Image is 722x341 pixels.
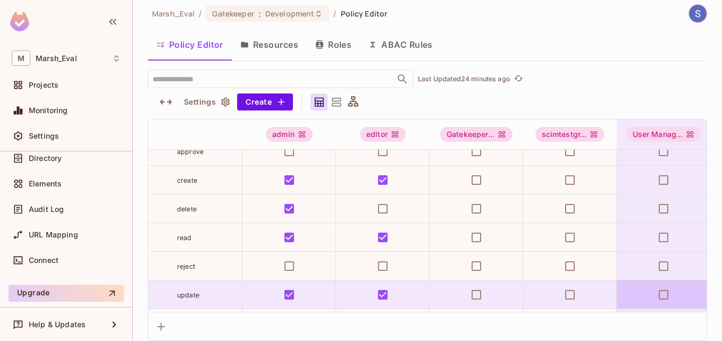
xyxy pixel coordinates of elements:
button: Settings [180,93,233,110]
span: read [177,234,192,242]
span: Monitoring [29,106,68,115]
span: M [12,50,30,66]
span: Development [265,8,314,19]
span: User Manager [626,127,701,142]
button: Policy Editor [148,31,232,58]
button: ABAC Rules [360,31,441,58]
div: scimtestgr... [535,127,605,142]
span: Directory [29,154,62,163]
span: update [177,291,199,299]
span: Elements [29,180,62,188]
span: Projects [29,81,58,89]
li: / [199,8,202,19]
span: Gatekeeper FGA Admin [440,127,513,142]
span: the active workspace [152,8,195,19]
div: Gatekeeper... [440,127,513,142]
span: scimtestgroup [535,127,605,142]
button: Open [395,72,410,87]
span: Click to refresh data [510,73,525,86]
span: Connect [29,256,58,265]
span: approve [177,148,204,156]
span: Workspace: Marsh_Eval [36,54,77,63]
div: User Manag... [626,127,701,142]
button: Roles [307,31,360,58]
span: URL Mapping [29,231,78,239]
span: delete [177,205,197,213]
li: / [333,8,336,19]
span: Help & Updates [29,320,86,329]
div: admin [266,127,313,142]
span: refresh [514,74,523,84]
p: Last Updated 24 minutes ago [418,75,510,83]
span: Settings [29,132,59,140]
button: Resources [232,31,307,58]
span: : [258,10,262,18]
img: Shubham Kumar [689,5,707,22]
span: Policy Editor [341,8,388,19]
span: create [177,176,197,184]
div: editor [360,127,406,142]
span: reject [177,262,195,270]
button: Upgrade [9,285,124,302]
button: refresh [513,73,525,86]
span: Gatekeeper [212,8,254,19]
span: Audit Log [29,205,64,214]
img: SReyMgAAAABJRU5ErkJggg== [10,12,29,31]
button: Create [237,93,293,110]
